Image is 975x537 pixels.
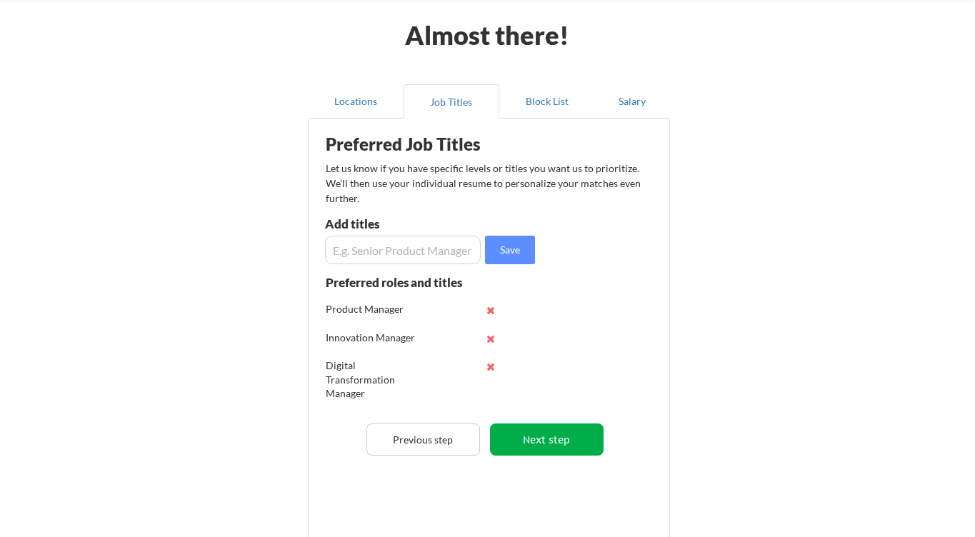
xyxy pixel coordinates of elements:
[326,136,506,153] div: Preferred Job Titles
[326,161,642,206] div: Let us know if you have specific levels or titles you want us to prioritize. We’ll then use your ...
[485,236,535,264] button: Save
[326,331,419,345] div: Innovation Manager
[325,218,477,230] div: Add titles
[326,358,419,401] div: Digital Transformation Manager
[366,423,480,456] button: Previous step
[404,84,499,119] button: Job Titles
[325,236,481,264] input: E.g. Senior Product Manager
[326,302,419,316] div: Product Manager
[499,84,595,119] button: Block List
[308,84,404,119] button: Locations
[387,22,586,48] div: Almost there!
[326,276,480,288] div: Preferred roles and titles
[595,84,670,119] button: Salary
[490,423,604,456] button: Next step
